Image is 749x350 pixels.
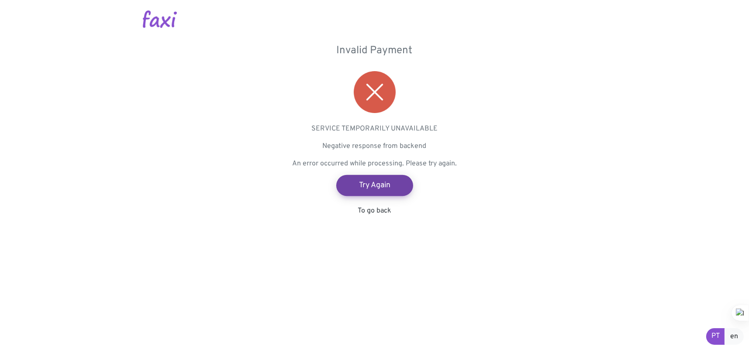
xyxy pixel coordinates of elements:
a: To go back [358,206,391,215]
font: Negative response from backend [323,142,427,151]
font: Invalid Payment [337,44,413,57]
a: en [725,328,744,345]
font: An error occurred while processing. Please try again. [292,159,457,168]
a: Try Again [336,175,413,196]
font: en [730,332,738,341]
img: error [354,71,396,113]
font: SERVICE TEMPORARILY UNAVAILABLE [311,124,438,133]
font: Try Again [359,181,390,190]
font: PT [711,332,720,340]
a: PT [706,328,725,345]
